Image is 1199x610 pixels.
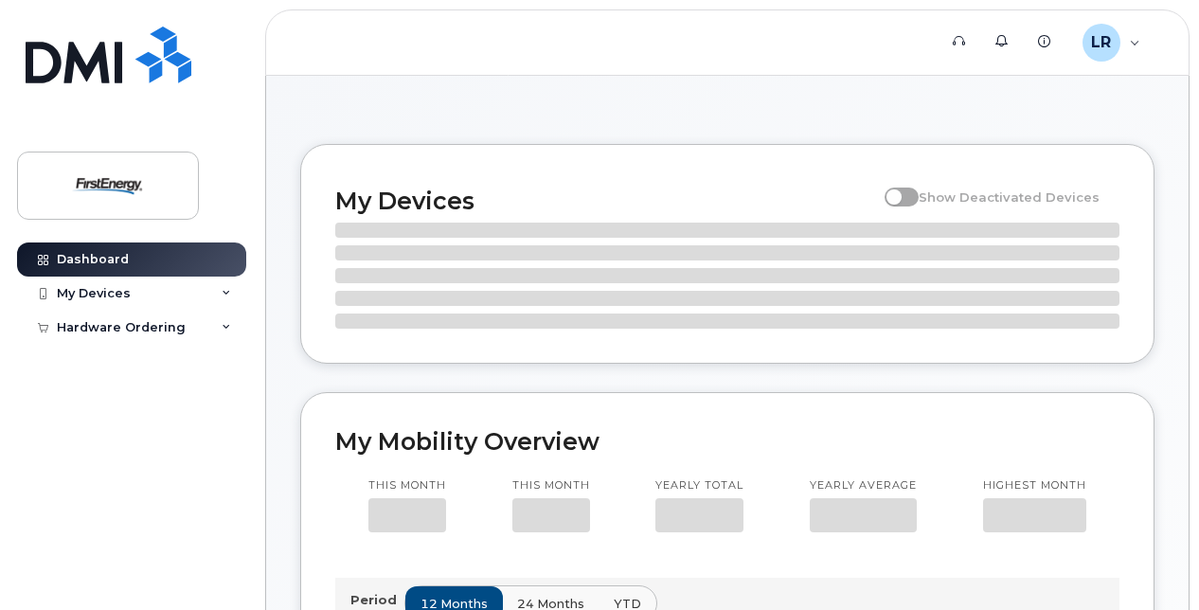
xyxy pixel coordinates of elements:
p: Highest month [983,478,1086,493]
p: This month [368,478,446,493]
p: This month [512,478,590,493]
p: Period [350,591,404,609]
p: Yearly total [655,478,743,493]
input: Show Deactivated Devices [885,179,900,194]
h2: My Mobility Overview [335,427,1119,456]
span: Show Deactivated Devices [919,189,1100,205]
h2: My Devices [335,187,875,215]
p: Yearly average [810,478,917,493]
